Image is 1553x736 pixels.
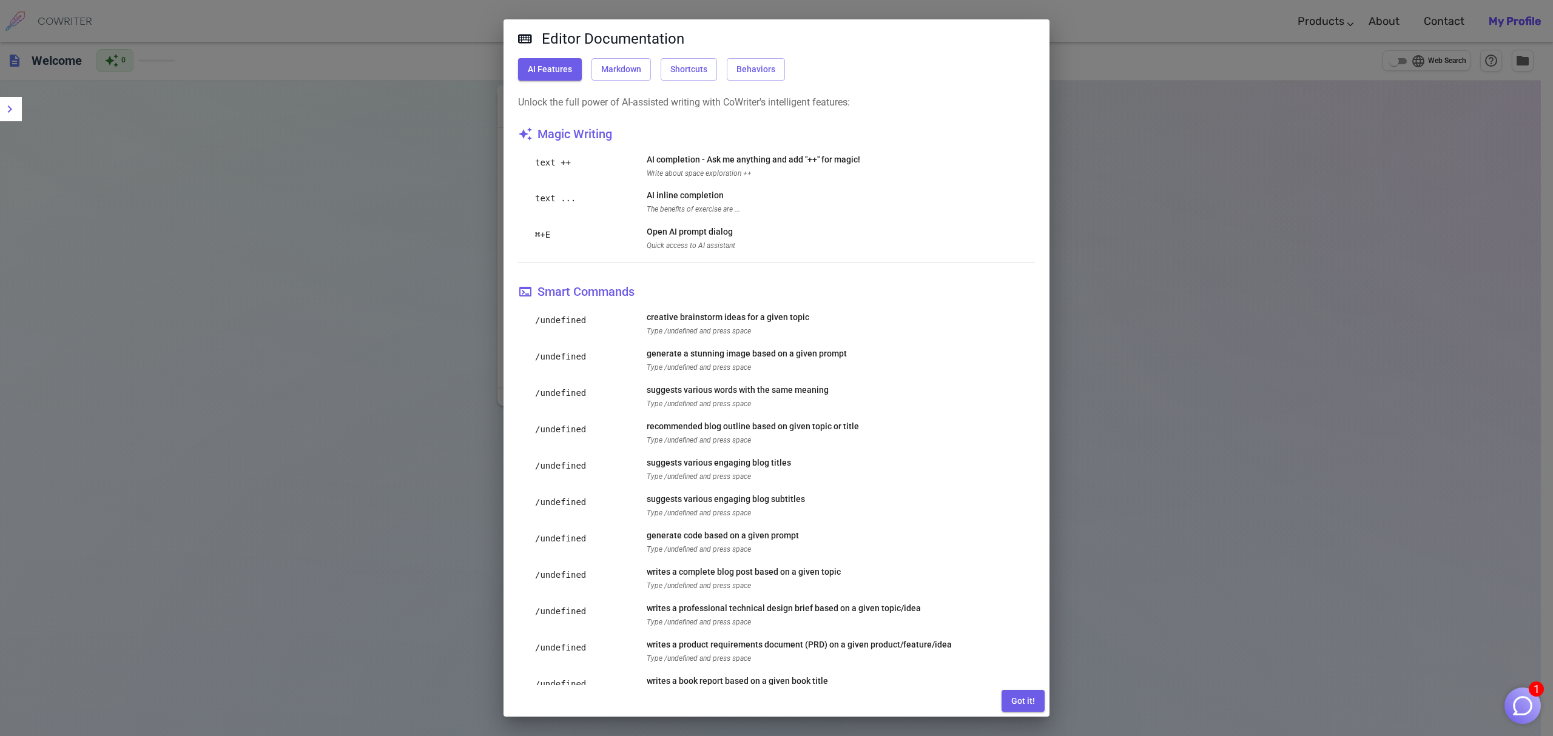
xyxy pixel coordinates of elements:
[528,226,558,243] p: ⌘+E
[647,189,1035,201] p: AI inline completion
[528,639,593,656] p: /undefined
[647,398,1035,410] span: Type /undefined and press space
[647,653,1035,665] span: Type /undefined and press space
[537,124,612,144] h6: Magic Writing
[647,602,1035,614] p: writes a professional technical design brief based on a given topic/idea
[528,530,593,547] p: /undefined
[647,311,1035,323] p: creative brainstorm ideas for a given topic
[647,529,1035,541] p: generate code based on a given prompt
[647,493,1035,505] p: suggests various engaging blog subtitles
[528,348,593,365] p: /undefined
[528,312,593,329] p: /undefined
[528,603,593,620] p: /undefined
[518,127,533,141] span: auto_awesome
[537,282,635,301] h6: Smart Commands
[528,493,593,510] p: /undefined
[647,457,1035,469] p: suggests various engaging blog titles
[647,566,1035,578] p: writes a complete blog post based on a given topic
[647,168,1035,180] span: Write about space exploration ++
[528,675,593,692] p: /undefined
[647,240,1035,252] span: Quick access to AI assistant
[542,29,684,49] h5: Editor Documentation
[518,58,582,81] button: AI Features
[647,153,1035,166] p: AI completion - Ask me anything and add "++" for magic!
[528,566,593,583] p: /undefined
[528,154,578,171] p: text ++
[647,580,1035,592] span: Type /undefined and press space
[647,617,1035,629] span: Type /undefined and press space
[528,457,593,474] p: /undefined
[518,284,533,299] span: terminal
[647,638,1035,651] p: writes a product requirements document (PRD) on a given product/feature/idea
[1002,690,1045,712] button: Got it!
[647,384,1035,396] p: suggests various words with the same meaning
[661,58,717,81] button: Shortcuts
[528,384,593,401] p: /undefined
[727,58,785,81] button: Behaviors
[647,204,1035,216] span: The benefits of exercise are ...
[647,362,1035,374] span: Type /undefined and press space
[647,347,1035,360] p: generate a stunning image based on a given prompt
[647,226,1035,238] p: Open AI prompt dialog
[647,675,1035,687] p: writes a book report based on a given book title
[528,190,583,207] p: text ...
[1529,681,1544,697] span: 1
[647,435,1035,447] span: Type /undefined and press space
[647,326,1035,338] span: Type /undefined and press space
[591,58,651,81] button: Markdown
[647,420,1035,432] p: recommended blog outline based on given topic or title
[528,421,593,438] p: /undefined
[647,507,1035,520] span: Type /undefined and press space
[1511,694,1534,717] img: Close chat
[647,544,1035,556] span: Type /undefined and press space
[647,471,1035,483] span: Type /undefined and press space
[518,95,1035,110] p: Unlock the full power of AI-assisted writing with CoWriter's intelligent features:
